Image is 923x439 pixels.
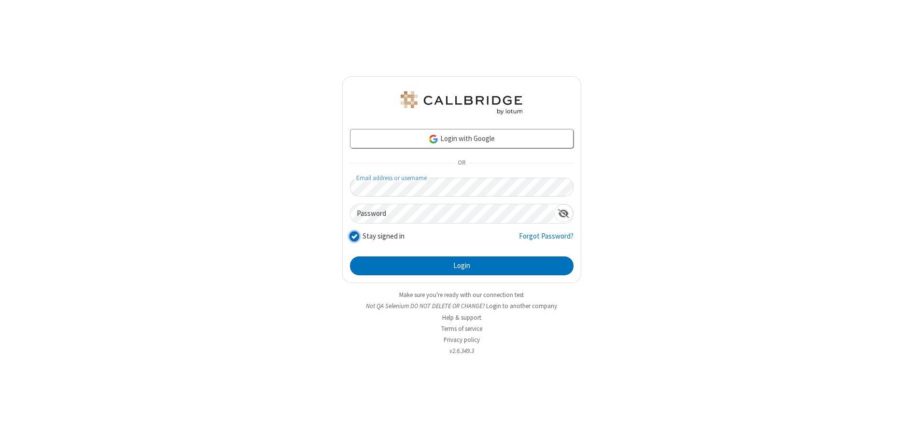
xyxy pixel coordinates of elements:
a: Forgot Password? [519,231,573,249]
a: Privacy policy [444,336,480,344]
input: Password [350,204,554,223]
a: Login with Google [350,129,573,148]
a: Help & support [442,313,481,322]
input: Email address or username [350,178,573,197]
a: Terms of service [441,325,482,333]
a: Make sure you're ready with our connection test [399,291,524,299]
li: v2.6.349.3 [342,346,581,355]
img: QA Selenium DO NOT DELETE OR CHANGE [399,91,524,114]
div: Show password [554,204,573,222]
img: google-icon.png [428,134,439,144]
span: OR [454,156,469,170]
label: Stay signed in [363,231,405,242]
li: Not QA Selenium DO NOT DELETE OR CHANGE? [342,301,581,311]
button: Login [350,256,573,276]
button: Login to another company [486,301,557,311]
